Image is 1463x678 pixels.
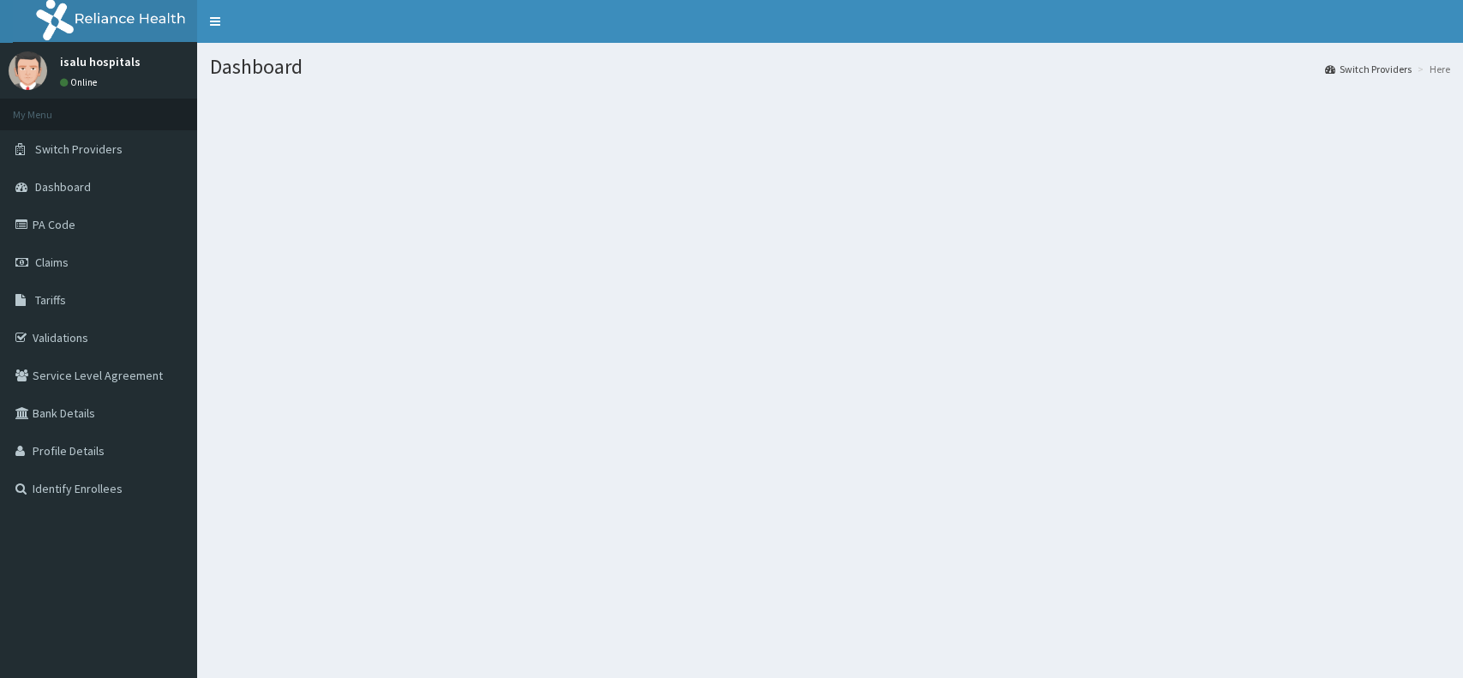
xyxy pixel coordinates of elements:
[1413,62,1450,76] li: Here
[35,292,66,308] span: Tariffs
[60,76,101,88] a: Online
[210,56,1450,78] h1: Dashboard
[35,255,69,270] span: Claims
[35,179,91,195] span: Dashboard
[35,141,123,157] span: Switch Providers
[60,56,141,68] p: isalu hospitals
[1325,62,1412,76] a: Switch Providers
[9,51,47,90] img: User Image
